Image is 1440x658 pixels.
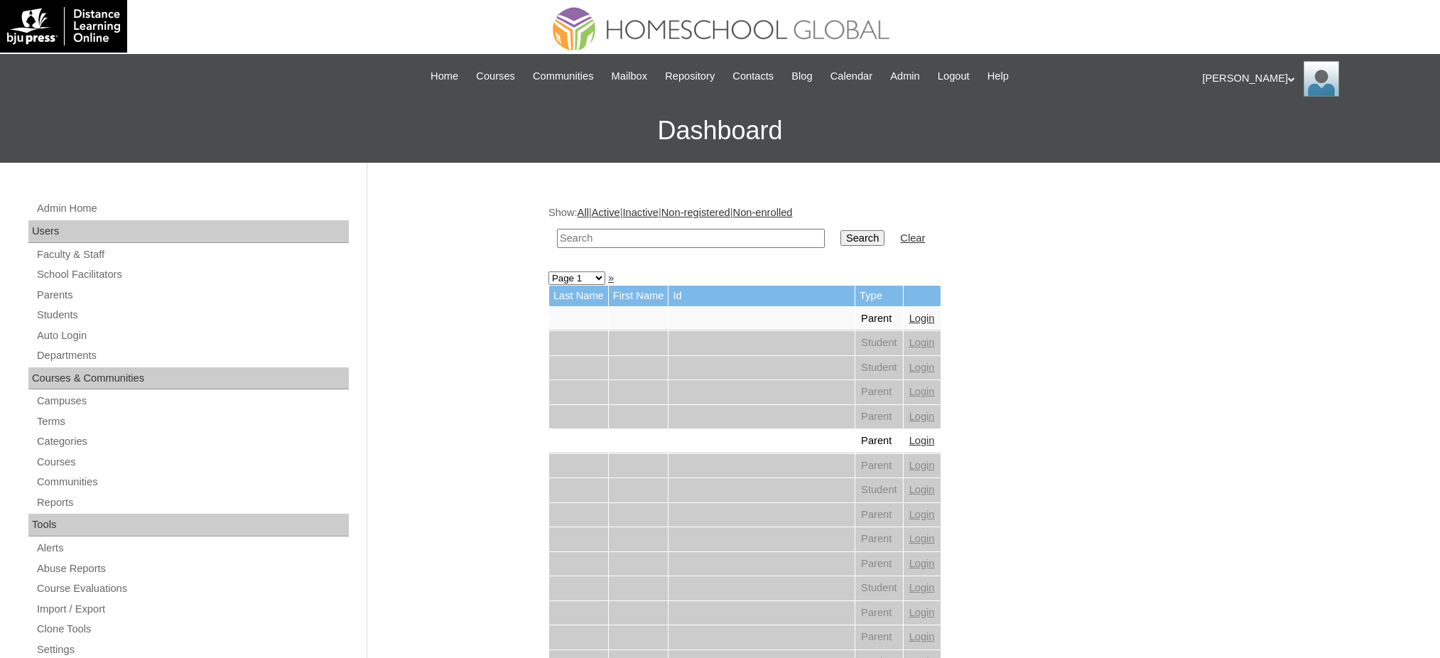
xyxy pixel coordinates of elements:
div: Show: | | | | [548,205,1252,256]
a: School Facilitators [36,266,349,284]
a: Abuse Reports [36,560,349,578]
a: Calendar [823,68,879,85]
a: Active [592,207,620,218]
a: Contacts [725,68,781,85]
input: Search [840,230,884,246]
a: Login [909,386,935,397]
input: Search [557,229,825,248]
td: Student [855,478,903,502]
span: Admin [890,68,920,85]
a: Clear [900,232,925,244]
a: Courses [36,453,349,471]
td: Parent [855,307,903,331]
td: Parent [855,625,903,649]
td: Parent [855,601,903,625]
td: Type [855,286,903,306]
a: Logout [931,68,977,85]
td: Id [668,286,855,306]
a: Login [909,411,935,422]
a: Login [909,533,935,544]
a: Inactive [622,207,659,218]
td: Student [855,331,903,355]
a: Login [909,582,935,593]
a: Mailbox [605,68,655,85]
div: Users [28,220,349,243]
a: Login [909,337,935,348]
span: Blog [791,68,812,85]
div: Tools [28,514,349,536]
span: Help [987,68,1009,85]
a: Login [909,313,935,324]
img: logo-white.png [7,7,120,45]
a: Reports [36,494,349,512]
img: Ariane Ebuen [1304,61,1339,97]
a: Login [909,558,935,569]
a: Login [909,607,935,618]
td: Parent [855,429,903,453]
td: Parent [855,503,903,527]
span: Mailbox [612,68,648,85]
a: Auto Login [36,327,349,345]
a: Login [909,484,935,495]
span: Logout [938,68,970,85]
a: Courses [469,68,522,85]
a: Home [423,68,465,85]
a: Non-registered [661,207,730,218]
a: Campuses [36,392,349,410]
a: Terms [36,413,349,431]
a: Login [909,631,935,642]
span: Home [431,68,458,85]
a: Blog [784,68,819,85]
a: Login [909,509,935,520]
h3: Dashboard [7,99,1433,163]
a: Repository [658,68,722,85]
span: Calendar [830,68,872,85]
td: Parent [855,527,903,551]
a: Login [909,362,935,373]
span: Repository [665,68,715,85]
div: [PERSON_NAME] [1203,61,1427,97]
td: Student [855,576,903,600]
a: Alerts [36,539,349,557]
a: Parents [36,286,349,304]
td: Parent [855,454,903,478]
span: Courses [476,68,515,85]
a: Departments [36,347,349,365]
a: Admin [883,68,927,85]
span: Contacts [732,68,774,85]
a: Help [980,68,1016,85]
a: All [578,207,589,218]
a: Login [909,435,935,446]
a: Communities [526,68,601,85]
div: Courses & Communities [28,367,349,390]
a: Students [36,306,349,324]
td: Parent [855,405,903,429]
a: Clone Tools [36,620,349,638]
a: Import / Export [36,600,349,618]
a: Course Evaluations [36,580,349,598]
td: Parent [855,380,903,404]
a: Categories [36,433,349,451]
td: Parent [855,552,903,576]
a: Faculty & Staff [36,246,349,264]
a: » [608,272,614,284]
a: Admin Home [36,200,349,217]
span: Communities [533,68,594,85]
a: Non-enrolled [733,207,793,218]
a: Communities [36,473,349,491]
td: Student [855,356,903,380]
td: First Name [609,286,668,306]
td: Last Name [549,286,608,306]
a: Login [909,460,935,471]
